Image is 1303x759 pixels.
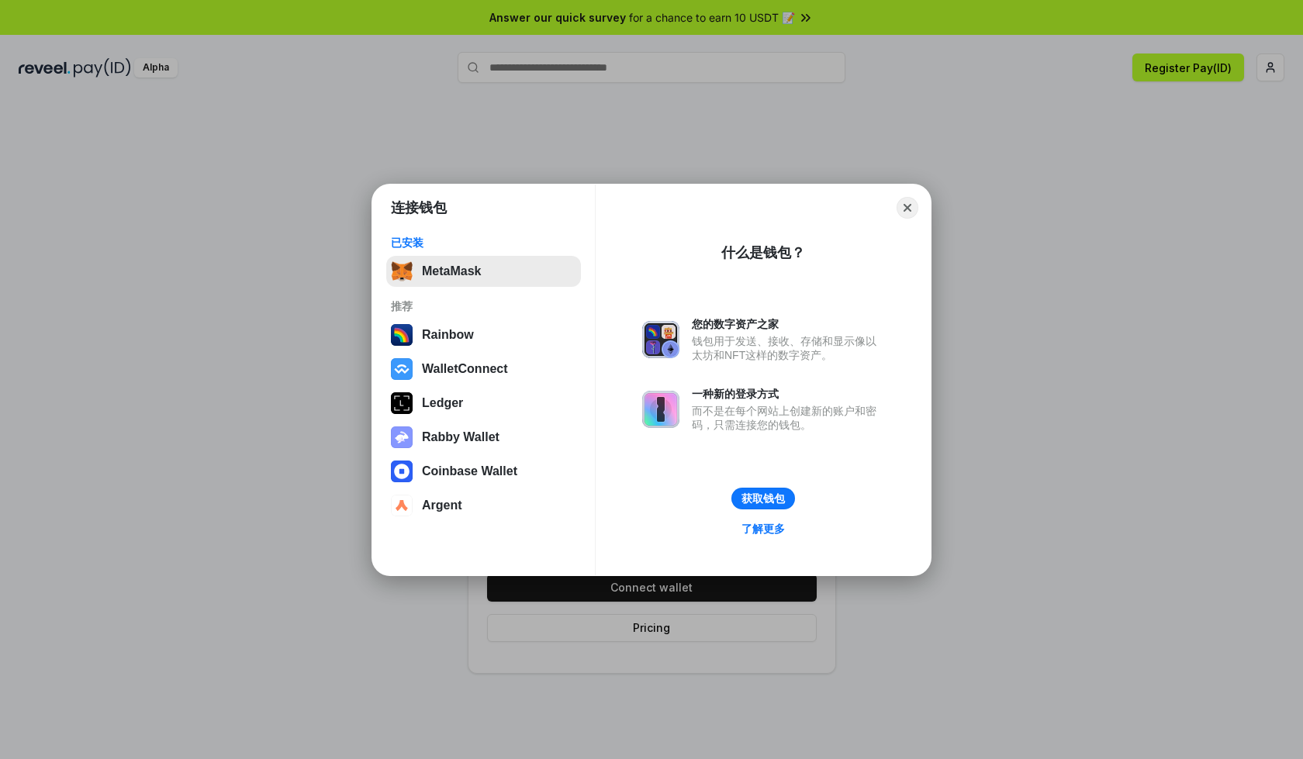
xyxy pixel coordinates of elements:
[692,334,884,362] div: 钱包用于发送、接收、存储和显示像以太坊和NFT这样的数字资产。
[391,495,413,516] img: svg+xml,%3Csvg%20width%3D%2228%22%20height%3D%2228%22%20viewBox%3D%220%200%2028%2028%22%20fill%3D...
[692,404,884,432] div: 而不是在每个网站上创建新的账户和密码，只需连接您的钱包。
[391,299,576,313] div: 推荐
[391,461,413,482] img: svg+xml,%3Csvg%20width%3D%2228%22%20height%3D%2228%22%20viewBox%3D%220%200%2028%2028%22%20fill%3D...
[422,396,463,410] div: Ledger
[422,464,517,478] div: Coinbase Wallet
[422,430,499,444] div: Rabby Wallet
[386,490,581,521] button: Argent
[386,456,581,487] button: Coinbase Wallet
[732,519,794,539] a: 了解更多
[721,243,805,262] div: 什么是钱包？
[391,236,576,250] div: 已安装
[642,321,679,358] img: svg+xml,%3Csvg%20xmlns%3D%22http%3A%2F%2Fwww.w3.org%2F2000%2Fsvg%22%20fill%3D%22none%22%20viewBox...
[642,391,679,428] img: svg+xml,%3Csvg%20xmlns%3D%22http%3A%2F%2Fwww.w3.org%2F2000%2Fsvg%22%20fill%3D%22none%22%20viewBox...
[386,422,581,453] button: Rabby Wallet
[731,488,795,509] button: 获取钱包
[422,264,481,278] div: MetaMask
[386,256,581,287] button: MetaMask
[391,358,413,380] img: svg+xml,%3Csvg%20width%3D%2228%22%20height%3D%2228%22%20viewBox%3D%220%200%2028%2028%22%20fill%3D...
[386,388,581,419] button: Ledger
[391,392,413,414] img: svg+xml,%3Csvg%20xmlns%3D%22http%3A%2F%2Fwww.w3.org%2F2000%2Fsvg%22%20width%3D%2228%22%20height%3...
[897,197,918,219] button: Close
[391,324,413,346] img: svg+xml,%3Csvg%20width%3D%22120%22%20height%3D%22120%22%20viewBox%3D%220%200%20120%20120%22%20fil...
[692,317,884,331] div: 您的数字资产之家
[391,426,413,448] img: svg+xml,%3Csvg%20xmlns%3D%22http%3A%2F%2Fwww.w3.org%2F2000%2Fsvg%22%20fill%3D%22none%22%20viewBox...
[422,499,462,512] div: Argent
[692,387,884,401] div: 一种新的登录方式
[422,362,508,376] div: WalletConnect
[391,260,413,282] img: svg+xml,%3Csvg%20fill%3D%22none%22%20height%3D%2233%22%20viewBox%3D%220%200%2035%2033%22%20width%...
[741,492,785,505] div: 获取钱包
[741,522,785,536] div: 了解更多
[391,198,447,217] h1: 连接钱包
[386,319,581,350] button: Rainbow
[386,354,581,385] button: WalletConnect
[422,328,474,342] div: Rainbow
